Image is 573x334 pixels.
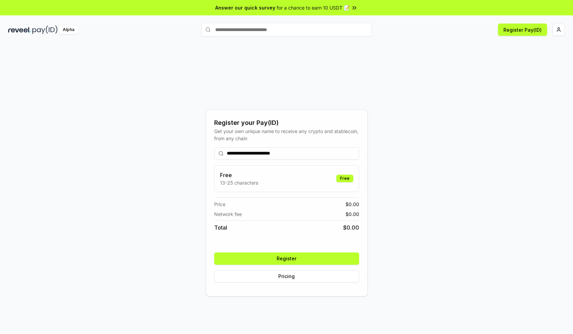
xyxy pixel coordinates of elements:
div: Get your own unique name to receive any crypto and stablecoin, from any chain [214,128,359,142]
span: Network fee [214,210,242,218]
div: Register your Pay(ID) [214,118,359,128]
button: Register Pay(ID) [498,24,547,36]
h3: Free [220,171,258,179]
span: Answer our quick survey [215,4,275,11]
span: $ 0.00 [346,201,359,208]
p: 13-25 characters [220,179,258,186]
div: Free [336,175,353,182]
button: Register [214,252,359,265]
span: Total [214,223,227,232]
button: Pricing [214,270,359,282]
span: for a chance to earn 10 USDT 📝 [277,4,350,11]
img: reveel_dark [8,26,31,34]
span: $ 0.00 [343,223,359,232]
img: pay_id [32,26,58,34]
span: $ 0.00 [346,210,359,218]
div: Alpha [59,26,78,34]
span: Price [214,201,225,208]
